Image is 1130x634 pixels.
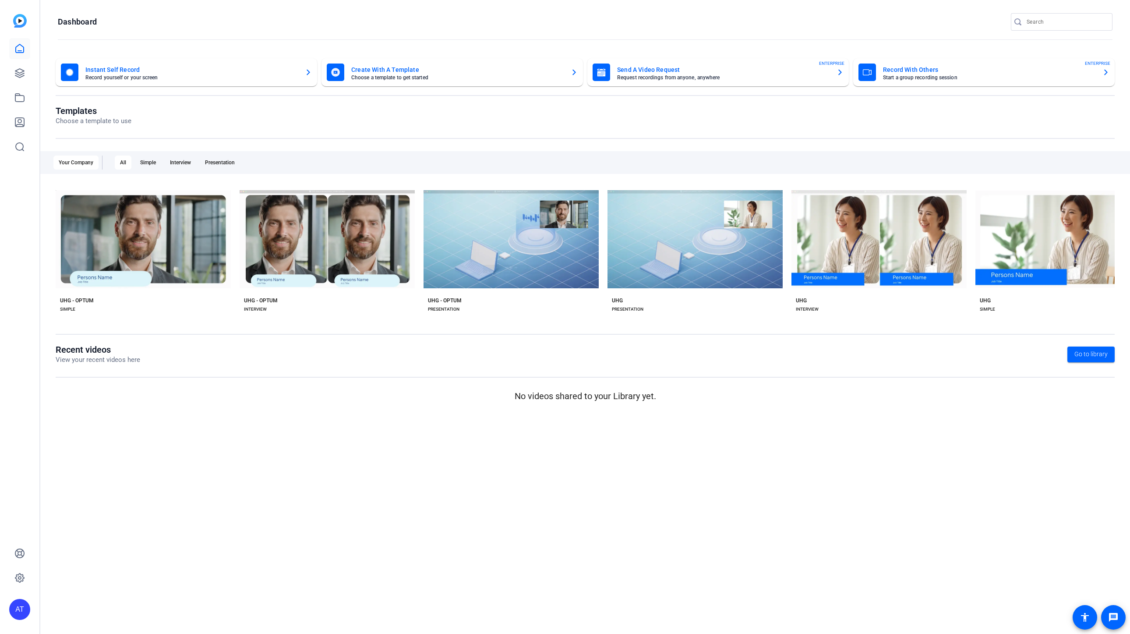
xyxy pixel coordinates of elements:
mat-card-subtitle: Request recordings from anyone, anywhere [617,75,830,80]
a: Go to library [1067,347,1115,362]
h1: Recent videos [56,344,140,355]
div: All [115,156,131,170]
div: Simple [135,156,161,170]
div: INTERVIEW [244,306,267,313]
p: View your recent videos here [56,355,140,365]
mat-card-subtitle: Choose a template to get started [351,75,564,80]
input: Search [1027,17,1105,27]
mat-icon: message [1108,612,1119,623]
mat-card-subtitle: Start a group recording session [883,75,1095,80]
mat-card-title: Record With Others [883,64,1095,75]
div: UHG [612,297,623,304]
div: PRESENTATION [612,306,643,313]
div: UHG [796,297,807,304]
p: No videos shared to your Library yet. [56,390,1115,403]
div: UHG - OPTUM [60,297,94,304]
span: Go to library [1074,350,1108,359]
div: INTERVIEW [796,306,819,313]
div: UHG [980,297,991,304]
mat-card-title: Create With A Template [351,64,564,75]
button: Instant Self RecordRecord yourself or your screen [56,58,317,86]
div: AT [9,599,30,620]
h1: Templates [56,106,131,116]
div: SIMPLE [60,306,75,313]
mat-card-title: Instant Self Record [85,64,298,75]
p: Choose a template to use [56,116,131,126]
div: Interview [165,156,196,170]
button: Send A Video RequestRequest recordings from anyone, anywhereENTERPRISE [587,58,849,86]
button: Create With A TemplateChoose a template to get started [321,58,583,86]
button: Record With OthersStart a group recording sessionENTERPRISE [853,58,1115,86]
span: ENTERPRISE [819,60,844,67]
div: SIMPLE [980,306,995,313]
img: blue-gradient.svg [13,14,27,28]
h1: Dashboard [58,17,97,27]
mat-card-title: Send A Video Request [617,64,830,75]
div: UHG - OPTUM [244,297,278,304]
div: PRESENTATION [428,306,459,313]
mat-card-subtitle: Record yourself or your screen [85,75,298,80]
mat-icon: accessibility [1080,612,1090,623]
div: UHG - OPTUM [428,297,462,304]
div: Your Company [53,156,99,170]
span: ENTERPRISE [1085,60,1110,67]
div: Presentation [200,156,240,170]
